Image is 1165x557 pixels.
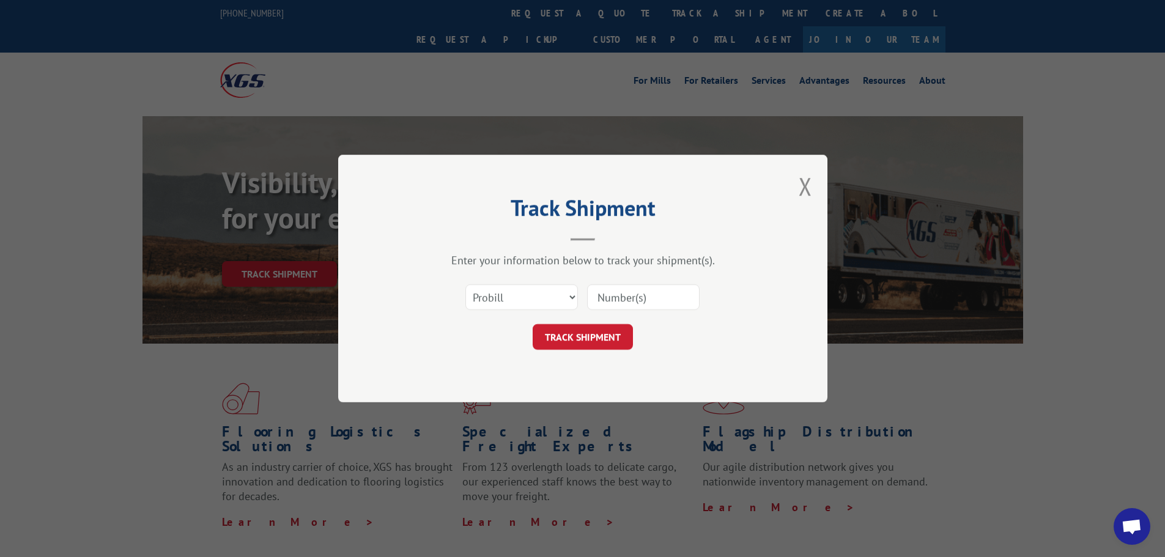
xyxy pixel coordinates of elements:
button: TRACK SHIPMENT [533,324,633,350]
button: Close modal [799,170,812,202]
div: Enter your information below to track your shipment(s). [399,253,766,267]
h2: Track Shipment [399,199,766,223]
input: Number(s) [587,284,700,310]
div: Open chat [1114,508,1150,545]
